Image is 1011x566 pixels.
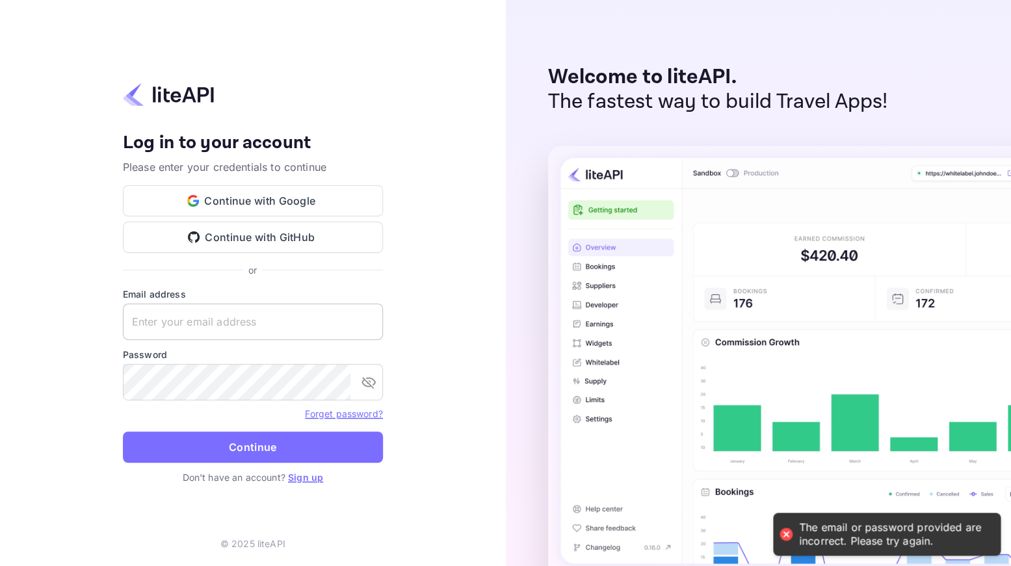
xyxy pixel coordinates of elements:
[123,222,383,253] button: Continue with GitHub
[123,431,383,463] button: Continue
[288,472,323,483] a: Sign up
[123,82,214,107] img: liteapi
[123,470,383,484] p: Don't have an account?
[799,521,988,548] div: The email or password provided are incorrect. Please try again.
[123,159,383,175] p: Please enter your credentials to continue
[123,185,383,216] button: Continue with Google
[123,132,383,155] h4: Log in to your account
[305,407,382,420] a: Forget password?
[220,537,285,550] p: © 2025 liteAPI
[356,369,382,395] button: toggle password visibility
[248,263,257,277] p: or
[123,303,383,340] input: Enter your email address
[548,90,888,114] p: The fastest way to build Travel Apps!
[123,348,383,361] label: Password
[548,65,888,90] p: Welcome to liteAPI.
[305,408,382,419] a: Forget password?
[123,287,383,301] label: Email address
